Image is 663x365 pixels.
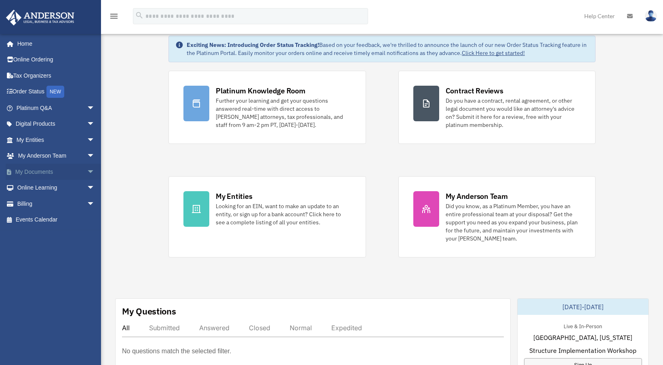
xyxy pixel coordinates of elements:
[446,97,581,129] div: Do you have a contract, rental agreement, or other legal document you would like an attorney's ad...
[216,191,252,201] div: My Entities
[87,100,103,116] span: arrow_drop_down
[109,14,119,21] a: menu
[331,324,362,332] div: Expedited
[398,71,596,144] a: Contract Reviews Do you have a contract, rental agreement, or other legal document you would like...
[87,132,103,148] span: arrow_drop_down
[122,324,130,332] div: All
[6,84,107,100] a: Order StatusNEW
[87,196,103,212] span: arrow_drop_down
[6,212,107,228] a: Events Calendar
[6,164,107,180] a: My Documentsarrow_drop_down
[533,333,632,342] span: [GEOGRAPHIC_DATA], [US_STATE]
[168,176,366,257] a: My Entities Looking for an EIN, want to make an update to an entity, or sign up for a bank accoun...
[87,148,103,165] span: arrow_drop_down
[168,71,366,144] a: Platinum Knowledge Room Further your learning and get your questions answered real-time with dire...
[6,196,107,212] a: Billingarrow_drop_down
[87,180,103,196] span: arrow_drop_down
[6,132,107,148] a: My Entitiesarrow_drop_down
[216,97,351,129] div: Further your learning and get your questions answered real-time with direct access to [PERSON_NAM...
[6,52,107,68] a: Online Ordering
[216,202,351,226] div: Looking for an EIN, want to make an update to an entity, or sign up for a bank account? Click her...
[446,191,508,201] div: My Anderson Team
[46,86,64,98] div: NEW
[109,11,119,21] i: menu
[4,10,77,25] img: Anderson Advisors Platinum Portal
[187,41,319,49] strong: Exciting News: Introducing Order Status Tracking!
[149,324,180,332] div: Submitted
[249,324,270,332] div: Closed
[87,164,103,180] span: arrow_drop_down
[199,324,229,332] div: Answered
[6,116,107,132] a: Digital Productsarrow_drop_down
[187,41,589,57] div: Based on your feedback, we're thrilled to announce the launch of our new Order Status Tracking fe...
[462,49,525,57] a: Click Here to get started!
[290,324,312,332] div: Normal
[6,100,107,116] a: Platinum Q&Aarrow_drop_down
[6,68,107,84] a: Tax Organizers
[6,148,107,164] a: My Anderson Teamarrow_drop_down
[529,346,636,355] span: Structure Implementation Workshop
[446,202,581,243] div: Did you know, as a Platinum Member, you have an entire professional team at your disposal? Get th...
[518,299,648,315] div: [DATE]-[DATE]
[122,346,231,357] p: No questions match the selected filter.
[645,10,657,22] img: User Pic
[135,11,144,20] i: search
[216,86,305,96] div: Platinum Knowledge Room
[122,305,176,317] div: My Questions
[6,36,103,52] a: Home
[398,176,596,257] a: My Anderson Team Did you know, as a Platinum Member, you have an entire professional team at your...
[557,321,608,330] div: Live & In-Person
[6,180,107,196] a: Online Learningarrow_drop_down
[446,86,503,96] div: Contract Reviews
[87,116,103,133] span: arrow_drop_down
